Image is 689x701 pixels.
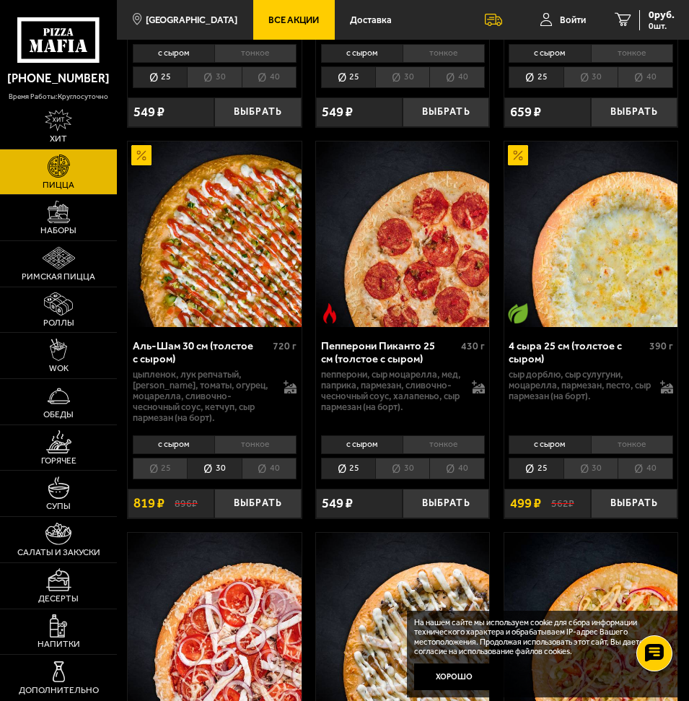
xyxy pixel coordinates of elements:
a: АкционныйАль-Шам 30 см (толстое с сыром) [128,141,301,326]
p: сыр дорблю, сыр сулугуни, моцарелла, пармезан, песто, сыр пармезан (на борт). [509,370,652,402]
p: На нашем сайте мы используем cookie для сбора информации технического характера и обрабатываем IP... [414,618,667,657]
span: [GEOGRAPHIC_DATA] [146,15,237,25]
img: Акционный [508,145,528,165]
li: 40 [242,458,297,479]
span: 549 ₽ [133,105,164,119]
li: тонкое [403,44,485,64]
span: 549 ₽ [322,497,353,510]
li: тонкое [214,44,297,64]
li: 30 [563,66,618,88]
img: Аль-Шам 30 см (толстое с сыром) [128,141,301,326]
span: Хит [50,134,67,143]
li: с сыром [133,44,214,64]
button: Хорошо [414,663,495,690]
li: с сыром [509,44,590,64]
li: тонкое [214,435,297,455]
li: с сыром [321,44,403,64]
button: Выбрать [591,489,677,518]
button: Выбрать [403,489,489,518]
img: Акционный [131,145,152,165]
span: 720 г [273,340,297,352]
button: Выбрать [403,97,489,127]
span: Наборы [40,226,76,235]
li: 40 [618,458,672,479]
button: Выбрать [214,97,301,127]
li: 25 [321,458,375,479]
div: Аль-Шам 30 см (толстое с сыром) [133,340,269,366]
li: тонкое [403,435,485,455]
li: с сыром [321,435,403,455]
span: 819 ₽ [133,497,164,510]
a: АкционныйВегетарианское блюдо4 сыра 25 см (толстое с сыром) [504,141,677,326]
li: 30 [563,458,618,479]
span: 0 руб. [649,10,675,20]
div: 4 сыра 25 см (толстое с сыром) [509,340,645,366]
span: Десерты [38,594,79,603]
s: 562 ₽ [551,497,574,509]
a: Острое блюдоПепперони Пиканто 25 см (толстое с сыром) [316,141,489,326]
img: Острое блюдо [320,303,340,323]
span: Горячее [41,456,76,465]
span: 0 шт. [649,22,675,30]
span: Обеды [43,410,74,419]
span: 390 г [649,340,673,352]
li: с сыром [133,435,214,455]
p: пепперони, сыр Моцарелла, мед, паприка, пармезан, сливочно-чесночный соус, халапеньо, сыр пармеза... [321,370,465,413]
span: Дополнительно [19,686,99,695]
p: цыпленок, лук репчатый, [PERSON_NAME], томаты, огурец, моцарелла, сливочно-чесночный соус, кетчуп... [133,370,276,424]
s: 896 ₽ [175,497,198,509]
span: 549 ₽ [322,105,353,119]
span: Все Акции [268,15,319,25]
span: Войти [560,15,586,25]
img: Пепперони Пиканто 25 см (толстое с сыром) [316,141,489,326]
li: 30 [187,458,241,479]
li: 25 [509,458,563,479]
li: 25 [133,458,187,479]
li: 30 [375,458,429,479]
div: Пепперони Пиканто 25 см (толстое с сыром) [321,340,457,366]
span: 430 г [461,340,485,352]
li: 30 [375,66,429,88]
span: Римская пицца [22,272,95,281]
li: 25 [509,66,563,88]
li: 40 [242,66,297,88]
span: Супы [46,502,71,510]
span: Роллы [43,318,74,327]
li: с сыром [509,435,590,455]
img: 4 сыра 25 см (толстое с сыром) [504,141,677,326]
li: 25 [321,66,375,88]
button: Выбрать [591,97,677,127]
li: тонкое [591,435,673,455]
span: Доставка [350,15,392,25]
img: Вегетарианское блюдо [508,303,528,323]
li: 30 [187,66,241,88]
span: Напитки [38,640,80,648]
li: 40 [618,66,672,88]
span: Пицца [43,180,74,189]
li: тонкое [591,44,673,64]
li: 40 [429,458,484,479]
span: WOK [49,364,69,373]
span: 659 ₽ [510,105,541,119]
span: Салаты и закуски [17,548,100,557]
button: Выбрать [214,489,301,518]
li: 40 [429,66,484,88]
li: 25 [133,66,187,88]
span: 499 ₽ [510,497,541,510]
